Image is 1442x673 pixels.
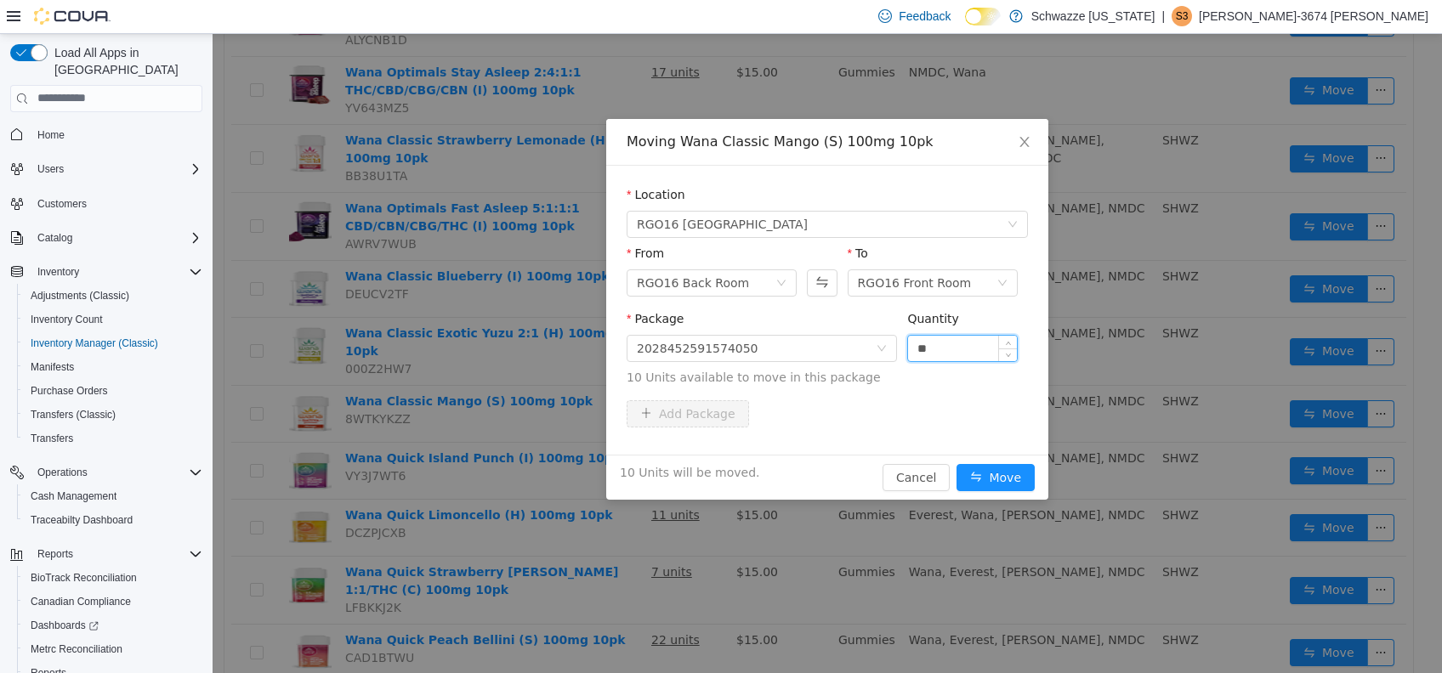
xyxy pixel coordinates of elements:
a: Purchase Orders [24,381,115,401]
img: Cova [34,8,111,25]
span: Inventory Manager (Classic) [24,333,202,353]
a: Inventory Count [24,309,110,330]
a: Canadian Compliance [24,591,138,612]
button: Operations [3,461,209,484]
span: Canadian Compliance [31,595,131,608]
span: Operations [37,466,88,479]
a: Traceabilty Dashboard [24,510,139,530]
button: Swap [594,235,624,263]
span: Transfers [24,428,202,449]
a: Customers [31,194,94,214]
span: Catalog [37,231,72,245]
a: Home [31,125,71,145]
button: Reports [31,544,80,564]
span: Transfers [31,432,73,445]
button: Close [788,85,836,133]
button: icon: plusAdd Package [414,366,536,393]
span: Transfers (Classic) [24,404,202,425]
i: icon: down [795,185,805,197]
span: Traceabilty Dashboard [24,510,202,530]
i: icon: up [792,306,798,312]
span: Cash Management [31,489,116,503]
span: Manifests [24,357,202,377]
a: Transfers [24,428,80,449]
a: Dashboards [24,615,105,636]
button: Manifests [17,355,209,379]
span: BioTrack Reconciliation [24,568,202,588]
a: Dashboards [17,614,209,637]
button: Metrc Reconciliation [17,637,209,661]
span: Cash Management [24,486,202,506]
span: Home [31,124,202,145]
div: 2028452591574050 [424,302,546,327]
button: Operations [31,462,94,483]
button: Transfers (Classic) [17,403,209,427]
span: Transfers (Classic) [31,408,116,421]
button: icon: swapMove [744,430,822,457]
button: Inventory [31,262,86,282]
div: Sarah-3674 Holmes [1172,6,1192,26]
i: icon: down [664,309,674,321]
div: Moving Wana Classic Mango (S) 100mg 10pk [414,99,815,117]
button: Cash Management [17,484,209,508]
p: Schwazze [US_STATE] [1031,6,1155,26]
button: Customers [3,191,209,216]
span: Metrc Reconciliation [24,639,202,659]
a: Manifests [24,357,81,377]
span: Manifests [31,360,74,374]
button: Users [31,159,71,179]
span: Dashboards [24,615,202,636]
i: icon: down [785,244,795,256]
span: Inventory Manager (Classic) [31,336,158,350]
a: Adjustments (Classic) [24,286,136,306]
button: Users [3,157,209,181]
span: Feedback [899,8,951,25]
span: Users [31,159,202,179]
input: Dark Mode [965,8,1001,25]
button: BioTrack Reconciliation [17,566,209,590]
span: Reports [37,547,73,561]
button: Purchase Orders [17,379,209,403]
label: Package [414,278,471,291]
span: Dashboards [31,619,99,632]
button: Home [3,122,209,147]
button: Transfers [17,427,209,450]
label: From [414,212,451,226]
span: Increase Value [786,302,804,314]
p: | [1161,6,1165,26]
a: Transfers (Classic) [24,404,122,425]
span: Canadian Compliance [24,591,202,612]
button: Catalog [31,228,79,248]
span: Inventory Count [24,309,202,330]
button: Reports [3,542,209,566]
span: S3 [1176,6,1189,26]
button: Cancel [670,430,737,457]
span: Users [37,162,64,176]
label: Location [414,154,473,167]
a: BioTrack Reconciliation [24,568,144,588]
i: icon: close [805,101,819,115]
button: Inventory Count [17,308,209,331]
span: 10 Units available to move in this package [414,335,815,353]
span: Home [37,128,65,142]
span: Purchase Orders [24,381,202,401]
button: Canadian Compliance [17,590,209,614]
span: Purchase Orders [31,384,108,398]
span: Operations [31,462,202,483]
input: Quantity [695,302,804,327]
a: Cash Management [24,486,123,506]
label: Quantity [695,278,747,291]
div: RGO16 Back Room [424,236,536,262]
span: Inventory [37,265,79,279]
span: Customers [37,197,87,211]
a: Metrc Reconciliation [24,639,129,659]
span: Customers [31,193,202,214]
div: RGO16 Front Room [645,236,759,262]
p: [PERSON_NAME]-3674 [PERSON_NAME] [1199,6,1428,26]
span: Decrease Value [786,314,804,327]
span: Catalog [31,228,202,248]
i: icon: down [564,244,574,256]
span: Inventory [31,262,202,282]
span: Metrc Reconciliation [31,642,122,656]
